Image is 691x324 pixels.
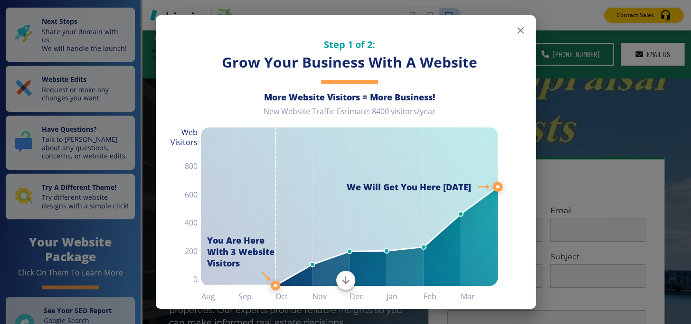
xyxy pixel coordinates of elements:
h6: Nov [312,290,350,303]
h3: Grow Your Business With A Website [201,53,498,72]
button: Scroll to bottom [336,271,355,290]
h5: Step 1 of 2: [201,38,498,51]
h6: Aug [201,290,238,303]
div: New Website Traffic Estimate: 8400 visitors/year [201,107,498,124]
h6: Jan [387,290,424,303]
h6: Mar [461,290,498,303]
h6: Sep [238,290,275,303]
h6: Feb [424,290,461,303]
h6: Oct [275,290,312,303]
h6: More Website Visitors = More Business! [201,91,498,103]
h6: Dec [350,290,387,303]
